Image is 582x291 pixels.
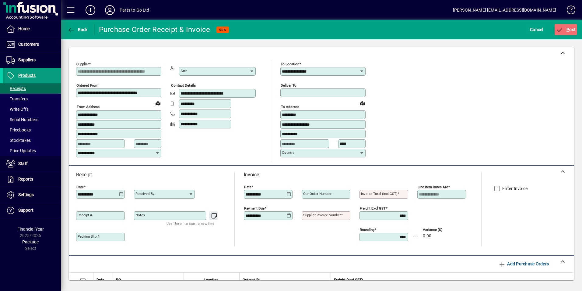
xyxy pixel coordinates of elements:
[357,98,367,108] a: View on map
[3,37,61,52] a: Customers
[556,27,576,32] span: ost
[243,277,260,283] span: Ordered By
[303,192,331,196] mat-label: Our order number
[562,1,574,21] a: Knowledge Base
[423,234,431,239] span: 0.00
[61,24,94,35] app-page-header-button: Back
[67,27,88,32] span: Back
[3,135,61,145] a: Stocktakes
[99,25,210,34] div: Purchase Order Receipt & Invoice
[418,185,448,189] mat-label: Line item rates are
[135,213,145,217] mat-label: Notes
[96,277,104,283] span: Date
[243,277,328,283] div: Ordered By
[501,185,528,192] label: Enter Invoice
[18,73,36,78] span: Products
[3,203,61,218] a: Support
[3,145,61,156] a: Price Updates
[281,83,296,88] mat-label: Deliver To
[281,62,299,66] mat-label: To location
[18,26,30,31] span: Home
[100,5,120,16] button: Profile
[423,228,459,232] span: Variance ($)
[3,21,61,37] a: Home
[496,258,551,269] button: Add Purchase Orders
[6,117,38,122] span: Serial Numbers
[3,52,61,68] a: Suppliers
[3,172,61,187] a: Reports
[181,69,187,73] mat-label: Attn
[116,277,121,283] span: PO
[18,192,34,197] span: Settings
[530,25,543,34] span: Cancel
[3,156,61,171] a: Staff
[360,228,374,232] mat-label: Rounding
[3,83,61,94] a: Receipts
[360,206,386,210] mat-label: Freight excl GST
[6,138,31,143] span: Stocktakes
[78,234,100,239] mat-label: Packing Slip #
[3,114,61,125] a: Serial Numbers
[3,187,61,203] a: Settings
[334,277,363,283] span: Freight (excl GST)
[498,259,549,269] span: Add Purchase Orders
[96,277,110,283] div: Date
[303,213,341,217] mat-label: Supplier invoice number
[453,5,556,15] div: [PERSON_NAME] [EMAIL_ADDRESS][DOMAIN_NAME]
[167,220,214,227] mat-hint: Use 'Enter' to start a new line
[116,277,181,283] div: PO
[66,24,89,35] button: Back
[76,185,84,189] mat-label: Date
[6,128,31,132] span: Pricebooks
[17,227,44,232] span: Financial Year
[6,86,26,91] span: Receipts
[361,192,398,196] mat-label: Invoice Total (incl GST)
[76,83,98,88] mat-label: Ordered from
[18,42,39,47] span: Customers
[566,27,569,32] span: P
[18,177,33,181] span: Reports
[219,28,226,32] span: NEW
[3,94,61,104] a: Transfers
[120,5,151,15] div: Parts to Go Ltd.
[18,57,36,62] span: Suppliers
[6,148,36,153] span: Price Updates
[244,185,251,189] mat-label: Date
[18,161,28,166] span: Staff
[76,62,89,66] mat-label: Supplier
[6,107,29,112] span: Write Offs
[3,104,61,114] a: Write Offs
[153,98,163,108] a: View on map
[135,192,154,196] mat-label: Received by
[334,277,566,283] div: Freight (excl GST)
[6,96,28,101] span: Transfers
[244,206,265,210] mat-label: Payment due
[204,277,219,283] span: Location
[78,213,92,217] mat-label: Receipt #
[528,24,545,35] button: Cancel
[18,208,33,213] span: Support
[282,150,294,155] mat-label: Country
[555,24,577,35] button: Post
[81,5,100,16] button: Add
[22,239,39,244] span: Package
[3,125,61,135] a: Pricebooks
